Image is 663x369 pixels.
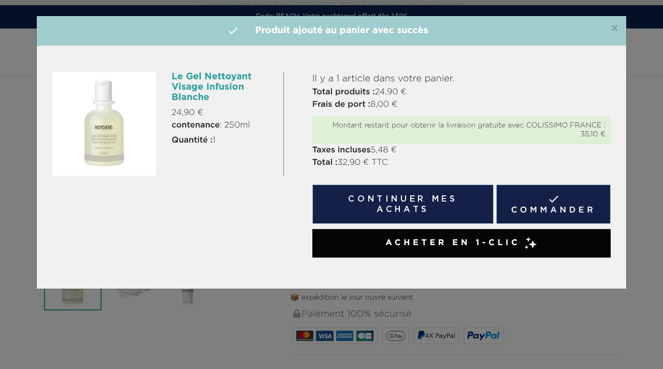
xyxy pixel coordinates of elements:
h6: Le Gel Nettoyant Visage Infusion Blanche [171,72,275,103]
strong: contenance [171,121,220,130]
strong: Frais de port : [312,101,370,109]
p: 8,00 € [312,98,611,111]
span: × [611,23,618,35]
span: : 250ml [171,119,250,132]
p: 32,90 € TTC [312,157,611,169]
strong: Total : [312,159,338,167]
p: Il y a 1 article dans votre panier. [312,72,611,86]
strong: Taxes incluses [312,146,371,154]
i:  [227,24,239,37]
div: Montant restant pour obtenir la livraison gratuite avec COLISSIMO FRANCE : 35,10 € [318,121,606,139]
button: Close [611,23,618,35]
strong: Total produits : [312,88,375,96]
strong: Quantité : [171,136,212,145]
img: Le Gel Nettoyant Visage Infusion Blanche 250ml [52,72,156,176]
p: 1 [171,134,275,147]
p: 5,48 € [312,144,611,157]
h4: Produit ajouté au panier avec succès [45,24,618,38]
a: Commander [496,184,611,224]
p: 24,90 € [171,107,275,119]
p: 24,90 € [312,86,611,98]
button: Continuer mes achats [312,184,494,224]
